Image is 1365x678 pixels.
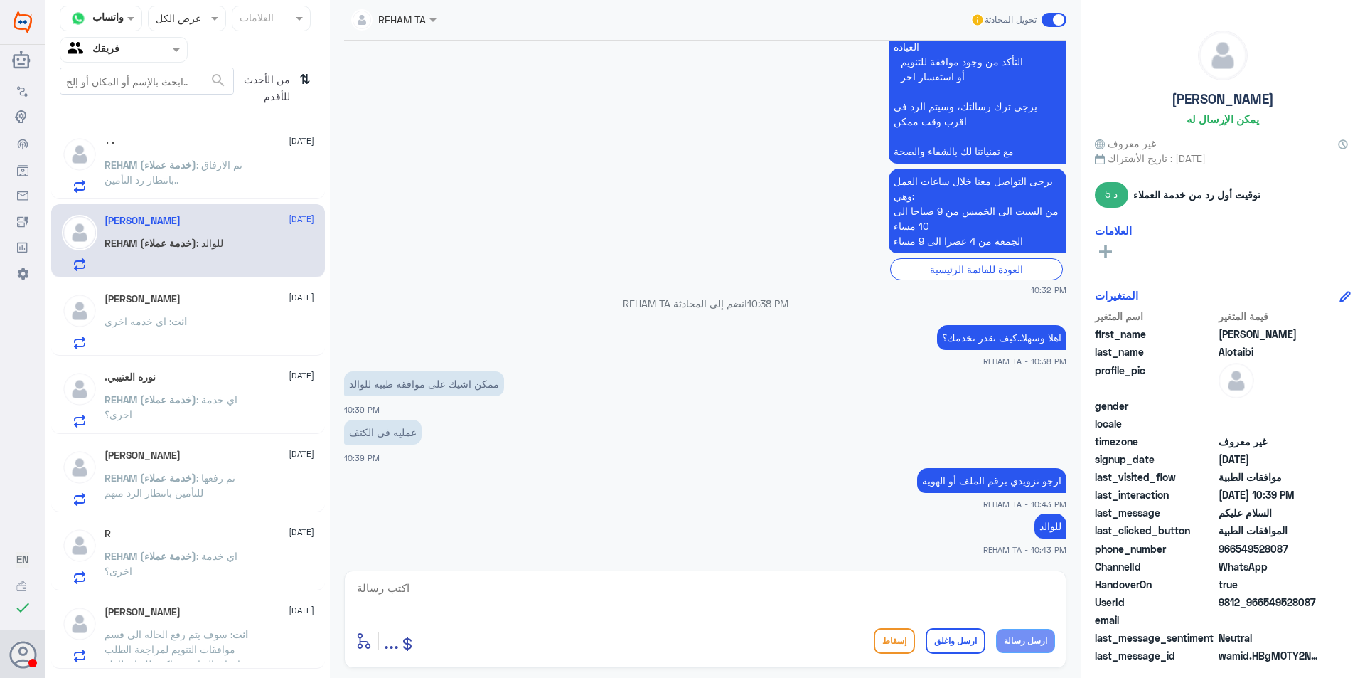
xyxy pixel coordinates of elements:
span: signup_date [1095,452,1216,467]
span: : اي خدمه اخرى [105,315,171,327]
h5: ٠٠ [105,137,116,149]
span: last_message [1095,505,1216,520]
span: REHAM (خدمة عملاء) [105,237,196,249]
span: [DATE] [289,213,314,226]
span: 5 د [1095,182,1128,208]
span: ... [384,627,399,653]
span: موافقات الطبية [1219,470,1322,484]
span: [DATE] [289,134,314,147]
img: defaultAdmin.png [62,215,97,250]
span: [DATE] [289,447,314,460]
h5: Hossam Eljbaly [105,606,181,618]
span: null [1219,613,1322,627]
p: 13/8/2025, 10:32 PM [889,169,1066,253]
h5: Abdullah Alotaibi [105,215,181,227]
span: 0 [1219,630,1322,645]
button: ... [384,625,399,657]
span: [DATE] [289,604,314,617]
span: 2 [1219,559,1322,574]
span: 10:38 PM [747,297,788,309]
button: الصورة الشخصية [9,641,36,668]
h5: [PERSON_NAME] [1172,91,1274,107]
img: defaultAdmin.png [62,450,97,485]
button: ارسل رسالة [996,629,1055,653]
input: ابحث بالإسم أو المكان أو إلخ.. [60,68,233,94]
img: defaultAdmin.png [62,606,97,642]
img: defaultAdmin.png [1219,363,1254,398]
span: 10:39 PM [344,405,380,414]
button: search [210,69,227,92]
span: last_name [1095,344,1216,359]
span: locale [1095,416,1216,431]
span: [DATE] [289,291,314,304]
span: search [210,72,227,89]
img: whatsapp.png [68,8,89,29]
span: [DATE] [289,369,314,382]
img: yourTeam.svg [68,39,89,60]
span: first_name [1095,327,1216,341]
h5: .نوره العتيبي [105,371,156,383]
span: 9812_966549528087 [1219,595,1322,610]
span: email [1095,613,1216,627]
span: last_visited_flow [1095,470,1216,484]
span: Alotaibi [1219,344,1322,359]
span: انت [232,628,248,640]
button: ارسل واغلق [926,628,985,654]
span: profile_pic [1095,363,1216,396]
span: timezone [1095,434,1216,449]
span: 966549528087 [1219,541,1322,556]
p: 13/8/2025, 10:43 PM [917,468,1066,493]
h6: يمكن الإرسال له [1187,112,1259,125]
span: last_interaction [1095,487,1216,502]
h6: المتغيرات [1095,289,1138,302]
img: defaultAdmin.png [1199,31,1247,80]
span: توقيت أول رد من خدمة العملاء [1133,187,1260,202]
img: defaultAdmin.png [62,528,97,563]
span: تحويل المحادثة [985,14,1037,26]
span: phone_number [1095,541,1216,556]
span: EN [16,553,29,566]
p: REHAM TA انضم إلى المحادثة [344,296,1066,311]
span: REHAM (خدمة عملاء) [105,159,196,171]
span: الموافقات الطبية [1219,523,1322,538]
span: last_message_sentiment [1095,630,1216,645]
span: 10:32 PM [1031,284,1066,296]
span: 10:39 PM [344,453,380,462]
span: من الأحدث للأقدم [234,68,294,109]
span: HandoverOn [1095,577,1216,592]
span: REHAM (خدمة عملاء) [105,472,196,484]
div: العلامات [237,10,274,28]
span: تاريخ الأشتراك : [DATE] [1095,151,1351,166]
p: 13/8/2025, 10:38 PM [937,325,1066,350]
img: defaultAdmin.png [62,371,97,407]
span: wamid.HBgMOTY2NTQ5NTI4MDg3FQIAEhgUM0E3MzA0RTM2RTQ3NDg3QjMxOEQA [1219,648,1322,663]
span: 2025-08-13T19:32:21.322Z [1219,452,1322,467]
span: Abdullah [1219,327,1322,341]
span: انت [171,315,187,327]
span: null [1219,416,1322,431]
span: غير معروف [1095,136,1156,151]
button: إسقاط [874,628,915,654]
p: 13/8/2025, 10:39 PM [344,420,422,445]
h6: العلامات [1095,224,1132,237]
h5: Ali Alshamrani [105,293,181,305]
span: 2025-08-13T19:39:10.5917627Z [1219,487,1322,502]
i: ⇅ [299,68,311,104]
h5: Ibrahim A Abdalla [105,450,181,462]
span: غير معروف [1219,434,1322,449]
span: : سوف يتم رفع الحاله الى قسم موافقات التنويم لمراجعة الطلب وارفاق التقارير شاكره لك انتظارك [105,628,245,670]
span: last_clicked_button [1095,523,1216,538]
p: 13/8/2025, 10:43 PM [1034,514,1066,539]
span: null [1219,398,1322,413]
span: اسم المتغير [1095,309,1216,324]
span: UserId [1095,595,1216,610]
span: REHAM (خدمة عملاء) [105,393,196,406]
span: [DATE] [289,526,314,539]
img: defaultAdmin.png [62,137,97,172]
span: REHAM TA - 10:43 PM [983,544,1066,556]
button: EN [16,552,29,567]
span: REHAM TA - 10:38 PM [983,355,1066,367]
span: السلام عليكم [1219,505,1322,520]
h5: R [105,528,111,540]
span: : للوالد [196,237,223,249]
